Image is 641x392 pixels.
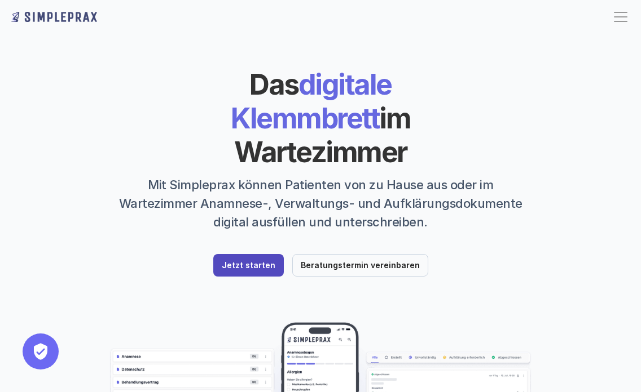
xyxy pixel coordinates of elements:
a: Beratungstermin vereinbaren [292,254,428,277]
p: Mit Simpleprax können Patienten von zu Hause aus oder im Wartezimmer Anamnese-, Verwaltungs- und ... [109,176,532,231]
span: im Wartezimmer [234,101,415,169]
a: Jetzt starten [213,254,284,277]
h1: digitale Klemmbrett [158,68,484,169]
p: Jetzt starten [222,261,275,270]
span: Das [249,68,298,101]
p: Beratungstermin vereinbaren [301,261,420,270]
